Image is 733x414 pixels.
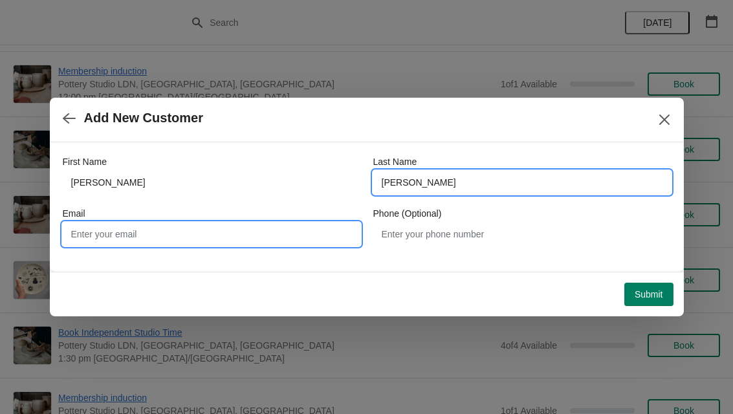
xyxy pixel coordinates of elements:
[373,207,442,220] label: Phone (Optional)
[653,108,676,131] button: Close
[373,171,671,194] input: Smith
[373,223,671,246] input: Enter your phone number
[624,283,673,306] button: Submit
[63,207,85,220] label: Email
[63,223,360,246] input: Enter your email
[63,171,360,194] input: John
[84,111,203,125] h2: Add New Customer
[63,155,107,168] label: First Name
[373,155,417,168] label: Last Name
[635,289,663,300] span: Submit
